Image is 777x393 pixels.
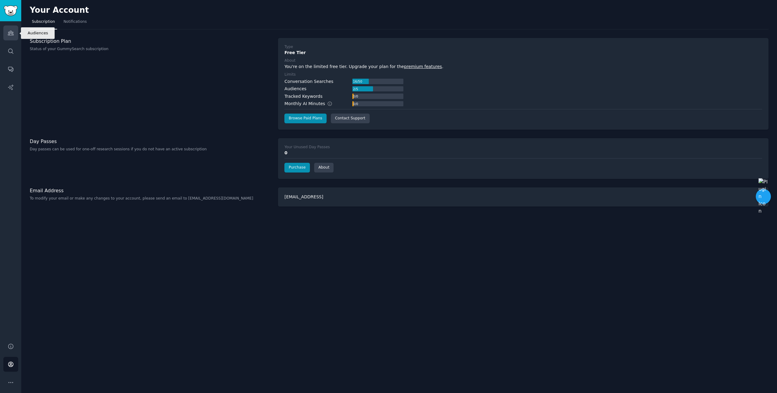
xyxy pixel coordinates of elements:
div: Conversation Searches [284,78,333,85]
div: 0 / 0 [352,94,358,99]
h3: Email Address [30,187,272,194]
div: About [284,58,295,63]
div: [EMAIL_ADDRESS] [278,187,769,207]
div: You're on the limited free tier. Upgrade your plan for the . [284,63,762,70]
p: Day passes can be used for one-off research sessions if you do not have an active subscription [30,147,272,152]
div: Type [284,44,293,50]
p: Status of your GummySearch subscription [30,46,272,52]
div: 0 / 0 [352,101,358,107]
a: Subscription [30,17,57,29]
div: Your Unused Day Passes [284,145,330,150]
a: premium features [404,64,442,69]
a: About [314,163,334,173]
span: Notifications [63,19,87,25]
div: 2 / 5 [352,86,358,92]
a: Notifications [61,17,89,29]
h2: Your Account [30,5,89,15]
div: Monthly AI Minutes [284,101,339,107]
a: Browse Paid Plans [284,114,326,123]
div: 0 [284,150,762,156]
p: To modify your email or make any changes to your account, please send an email to [EMAIL_ADDRESS]... [30,196,272,201]
img: Plugin Icon [758,178,768,215]
div: Free Tier [284,50,762,56]
h3: Day Passes [30,138,272,145]
a: Purchase [284,163,310,173]
div: Limits [284,72,296,77]
h3: Subscription Plan [30,38,272,44]
div: 16 / 50 [352,79,363,84]
span: Subscription [32,19,55,25]
a: Contact Support [331,114,370,123]
div: Tracked Keywords [284,93,322,100]
div: Audiences [284,86,306,92]
img: GummySearch logo [4,5,18,16]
